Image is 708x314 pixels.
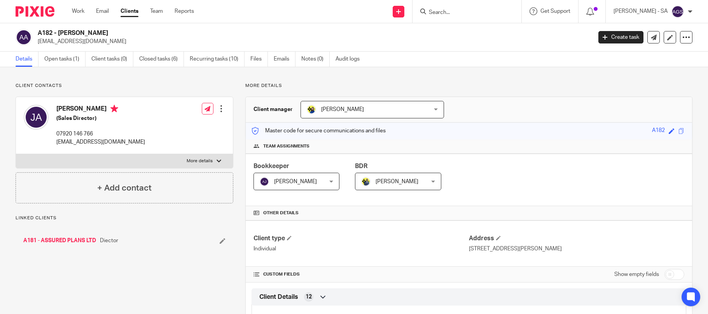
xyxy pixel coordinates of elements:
[24,105,49,130] img: svg%3E
[56,114,145,122] h5: (Sales Director)
[38,38,587,45] p: [EMAIL_ADDRESS][DOMAIN_NAME]
[253,271,469,278] h4: CUSTOM FIELDS
[614,7,668,15] p: [PERSON_NAME] - SA
[253,106,293,113] h3: Client manager
[190,52,245,67] a: Recurring tasks (10)
[540,9,570,14] span: Get Support
[245,83,692,89] p: More details
[307,105,316,114] img: Bobo-Starbridge%201.jpg
[376,179,418,184] span: [PERSON_NAME]
[97,182,152,194] h4: + Add contact
[72,7,84,15] a: Work
[598,31,643,43] a: Create task
[259,293,298,301] span: Client Details
[56,138,145,146] p: [EMAIL_ADDRESS][DOMAIN_NAME]
[336,52,365,67] a: Audit logs
[614,271,659,278] label: Show empty fields
[263,143,309,149] span: Team assignments
[23,237,96,245] a: A181 - ASSURED PLANS LTD
[38,29,477,37] h2: A182 - [PERSON_NAME]
[260,177,269,186] img: svg%3E
[355,163,367,169] span: BDR
[96,7,109,15] a: Email
[274,52,295,67] a: Emails
[321,107,364,112] span: [PERSON_NAME]
[91,52,133,67] a: Client tasks (0)
[139,52,184,67] a: Closed tasks (6)
[187,158,213,164] p: More details
[121,7,138,15] a: Clients
[274,179,317,184] span: [PERSON_NAME]
[652,127,665,135] div: A182
[469,245,684,253] p: [STREET_ADDRESS][PERSON_NAME]
[253,234,469,243] h4: Client type
[301,52,330,67] a: Notes (0)
[253,245,469,253] p: Individual
[150,7,163,15] a: Team
[306,293,312,301] span: 12
[56,130,145,138] p: 07920 146 766
[175,7,194,15] a: Reports
[252,127,386,135] p: Master code for secure communications and files
[250,52,268,67] a: Files
[16,83,233,89] p: Client contacts
[428,9,498,16] input: Search
[253,163,289,169] span: Bookkeeper
[100,237,118,245] span: Diector
[110,105,118,113] i: Primary
[469,234,684,243] h4: Address
[361,177,371,186] img: Dennis-Starbridge.jpg
[263,210,299,216] span: Other details
[16,52,38,67] a: Details
[671,5,684,18] img: svg%3E
[44,52,86,67] a: Open tasks (1)
[16,29,32,45] img: svg%3E
[56,105,145,114] h4: [PERSON_NAME]
[16,215,233,221] p: Linked clients
[16,6,54,17] img: Pixie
